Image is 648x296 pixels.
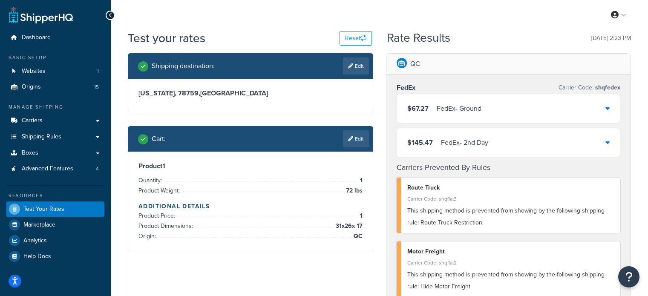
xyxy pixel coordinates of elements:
h2: Rate Results [387,32,450,45]
a: Edit [343,57,369,75]
span: QC [351,231,363,241]
span: Advanced Features [22,165,73,172]
h2: Cart : [152,135,166,143]
a: Dashboard [6,30,104,46]
span: 15 [94,83,99,91]
span: Help Docs [23,253,51,260]
a: Help Docs [6,249,104,264]
span: 1 [97,68,99,75]
h3: Product 1 [138,162,363,170]
p: Carrier Code: [559,82,620,94]
span: This shipping method is prevented from showing by the following shipping rule: Hide Motor Freight [407,270,605,291]
li: Origins [6,79,104,95]
span: $145.47 [407,138,433,147]
span: 72 lbs [344,186,363,196]
span: Websites [22,68,46,75]
span: Test Your Rates [23,206,64,213]
h4: Carriers Prevented By Rules [397,162,621,173]
span: This shipping method is prevented from showing by the following shipping rule: Route Truck Restri... [407,206,605,227]
span: Boxes [22,149,38,157]
div: Basic Setup [6,54,104,61]
a: Test Your Rates [6,201,104,217]
div: FedEx - Ground [437,103,481,115]
span: Origin: [138,232,158,241]
span: 31 x 26 x 17 [334,221,363,231]
a: Carriers [6,113,104,129]
h4: Additional Details [138,202,363,211]
p: QC [410,58,420,70]
a: Origins15 [6,79,104,95]
div: Manage Shipping [6,103,104,111]
span: Origins [22,83,41,91]
div: Carrier Code: shqflat3 [407,193,614,205]
button: Reset [340,31,372,46]
a: Boxes [6,145,104,161]
div: FedEx - 2nd Day [441,137,488,149]
span: Product Weight: [138,186,182,195]
p: [DATE] 2:23 PM [591,32,631,44]
span: Analytics [23,237,47,244]
h3: [US_STATE], 78759 , [GEOGRAPHIC_DATA] [138,89,363,98]
div: Resources [6,192,104,199]
a: Shipping Rules [6,129,104,145]
a: Websites1 [6,63,104,79]
h1: Test your rates [128,30,205,46]
span: Shipping Rules [22,133,61,141]
a: Analytics [6,233,104,248]
span: Product Price: [138,211,177,220]
span: Carriers [22,117,43,124]
div: Motor Freight [407,246,614,258]
li: Websites [6,63,104,79]
span: Marketplace [23,221,55,229]
a: Advanced Features4 [6,161,104,177]
a: Edit [343,130,369,147]
span: $67.27 [407,103,429,113]
span: Product Dimensions: [138,221,195,230]
h3: FedEx [397,83,415,92]
a: Marketplace [6,217,104,233]
button: Open Resource Center [618,266,639,287]
h2: Shipping destination : [152,62,215,70]
li: Advanced Features [6,161,104,177]
span: shqfedex [593,83,620,92]
span: Dashboard [22,34,51,41]
div: Carrier Code: shqflat2 [407,257,614,269]
div: Route Truck [407,182,614,194]
span: 1 [358,175,363,186]
span: 4 [96,165,99,172]
span: Quantity: [138,176,164,185]
span: 1 [358,211,363,221]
